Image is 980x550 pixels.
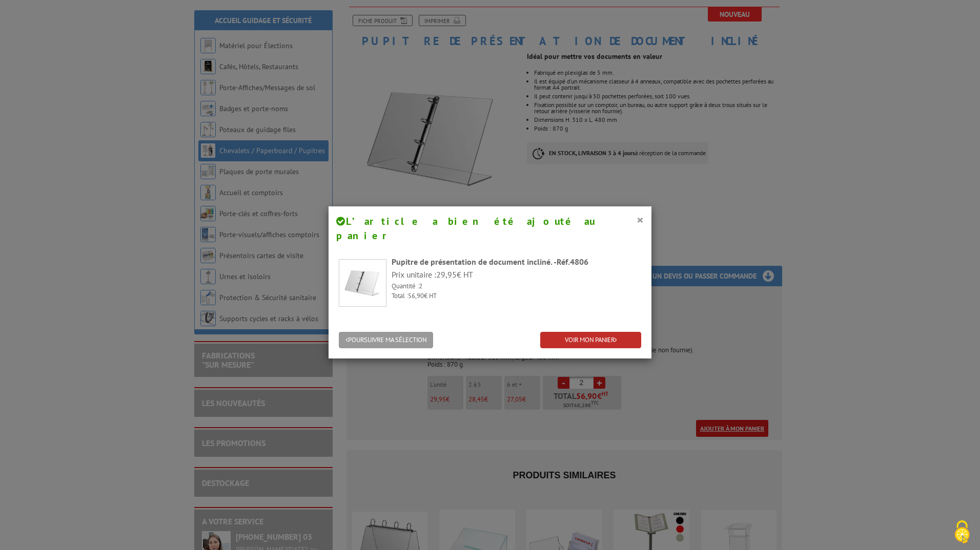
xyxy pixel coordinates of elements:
p: Total : € HT [392,291,641,301]
span: 2 [419,282,422,290]
p: Quantité : [392,282,641,291]
button: × [637,213,644,226]
span: 56,90 [408,291,424,300]
img: Cookies (fenêtre modale) [949,519,975,545]
a: VOIR MON PANIER [540,332,641,349]
h4: L’article a bien été ajouté au panier [336,214,644,243]
button: POURSUIVRE MA SÉLECTION [339,332,433,349]
span: 29,95 [436,269,457,280]
div: Pupitre de présentation de document incliné. - [392,256,641,268]
button: Cookies (fenêtre modale) [944,515,980,550]
span: Réf.4806 [557,257,588,267]
p: Prix unitaire : € HT [392,269,641,281]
